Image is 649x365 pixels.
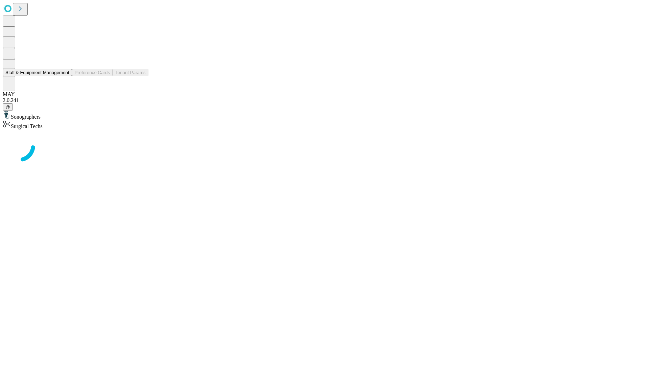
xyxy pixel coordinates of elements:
[3,120,646,129] div: Surgical Techs
[72,69,113,76] button: Preference Cards
[3,69,72,76] button: Staff & Equipment Management
[5,104,10,109] span: @
[3,91,646,97] div: MAY
[3,111,646,120] div: Sonographers
[3,97,646,103] div: 2.0.241
[113,69,148,76] button: Tenant Params
[3,103,13,111] button: @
